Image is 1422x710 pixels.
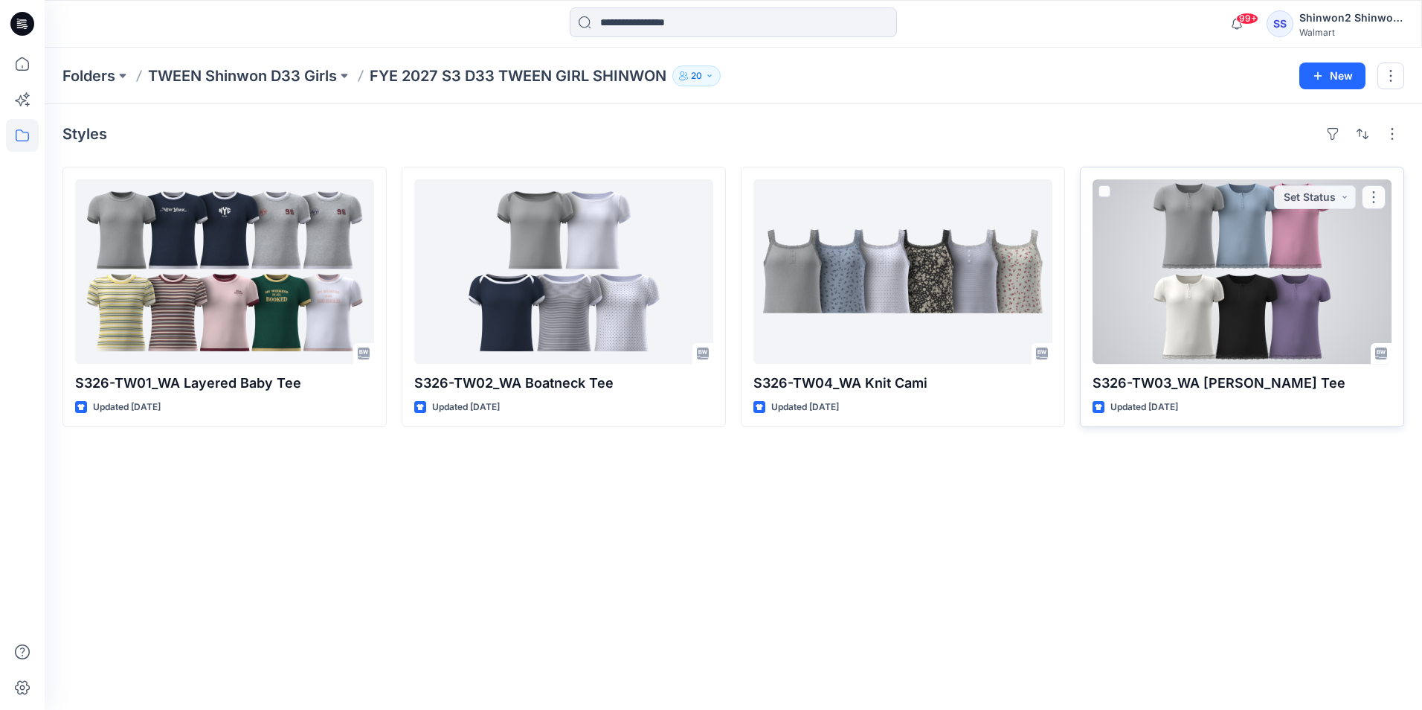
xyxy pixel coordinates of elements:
[1267,10,1293,37] div: SS
[691,68,702,84] p: 20
[62,65,115,86] a: Folders
[1093,373,1392,394] p: S326-TW03_WA [PERSON_NAME] Tee
[1236,13,1258,25] span: 99+
[75,373,374,394] p: S326-TW01_WA Layered Baby Tee
[370,65,666,86] p: FYE 2027 S3 D33 TWEEN GIRL SHINWON
[1093,179,1392,364] a: S326-TW03_WA SS Henley Tee
[672,65,721,86] button: 20
[93,400,161,415] p: Updated [DATE]
[771,400,839,415] p: Updated [DATE]
[753,373,1052,394] p: S326-TW04_WA Knit Cami
[1299,27,1403,38] div: Walmart
[62,125,107,143] h4: Styles
[1299,9,1403,27] div: Shinwon2 Shinwon2
[1299,63,1365,89] button: New
[1110,400,1178,415] p: Updated [DATE]
[414,179,713,364] a: S326-TW02_WA Boatneck Tee
[432,400,500,415] p: Updated [DATE]
[753,179,1052,364] a: S326-TW04_WA Knit Cami
[414,373,713,394] p: S326-TW02_WA Boatneck Tee
[148,65,337,86] a: TWEEN Shinwon D33 Girls
[75,179,374,364] a: S326-TW01_WA Layered Baby Tee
